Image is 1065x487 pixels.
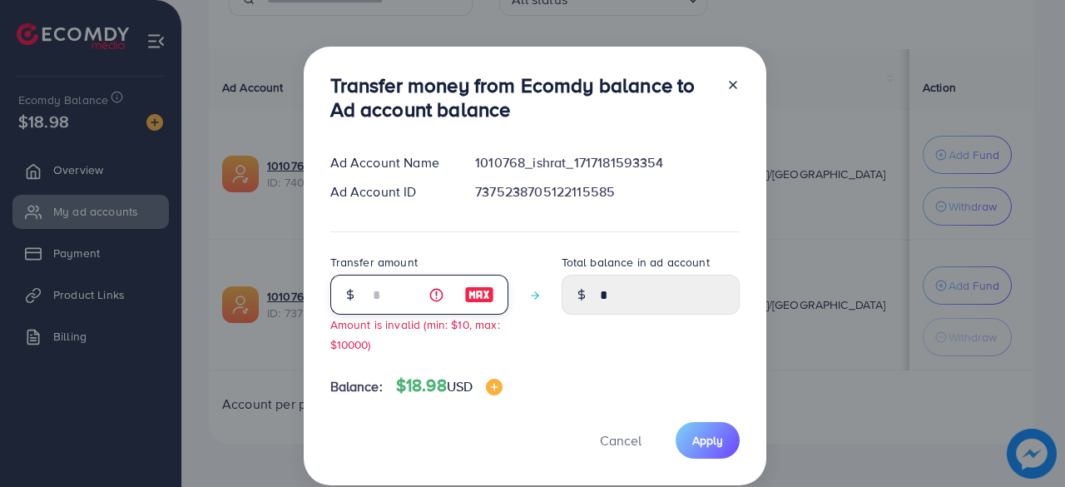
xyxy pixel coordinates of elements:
[600,431,641,450] span: Cancel
[676,422,740,458] button: Apply
[462,182,752,201] div: 7375238705122115585
[464,285,494,305] img: image
[317,182,463,201] div: Ad Account ID
[692,432,723,449] span: Apply
[562,254,710,271] label: Total balance in ad account
[396,375,503,396] h4: $18.98
[330,73,713,122] h3: Transfer money from Ecomdy balance to Ad account balance
[447,377,473,395] span: USD
[462,153,752,172] div: 1010768_ishrat_1717181593354
[330,316,500,351] small: Amount is invalid (min: $10, max: $10000)
[486,379,503,395] img: image
[579,422,662,458] button: Cancel
[330,377,383,396] span: Balance:
[330,254,418,271] label: Transfer amount
[317,153,463,172] div: Ad Account Name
